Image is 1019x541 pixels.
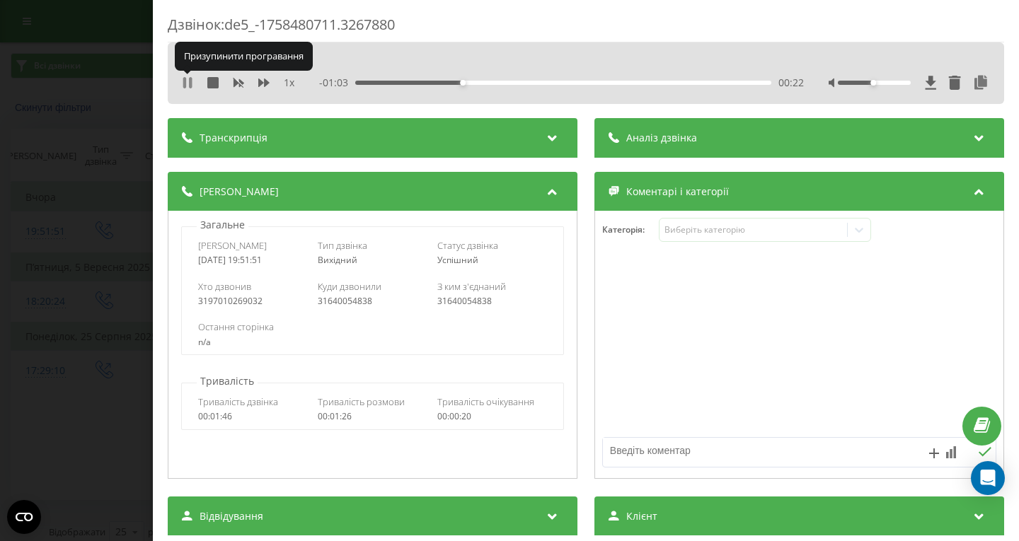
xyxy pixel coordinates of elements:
span: - 01:03 [319,76,355,90]
span: Тип дзвінка [318,239,367,252]
div: 00:00:20 [437,412,547,421]
div: 3197010269032 [198,296,308,306]
div: Виберіть категорію [664,224,841,235]
div: Призупинити програвання [175,42,313,70]
span: Аналіз дзвінка [626,131,697,145]
h4: Категорія : [602,225,659,235]
span: Тривалість дзвінка [198,395,278,408]
div: n/a [198,337,546,347]
span: Транскрипція [200,131,267,145]
span: Клієнт [626,509,657,523]
span: Тривалість очікування [437,395,534,408]
span: Успішний [437,254,478,266]
span: Коментарі і категорії [626,185,729,199]
div: Дзвінок : de5_-1758480711.3267880 [168,15,1004,42]
button: Open CMP widget [7,500,41,534]
div: 31640054838 [437,296,547,306]
span: Куди дзвонили [318,280,381,293]
div: Accessibility label [870,80,876,86]
span: 1 x [284,76,294,90]
span: З ким з'єднаний [437,280,506,293]
span: Остання сторінка [198,320,274,333]
span: Вихідний [318,254,357,266]
span: [PERSON_NAME] [198,239,267,252]
span: Статус дзвінка [437,239,498,252]
div: 00:01:26 [318,412,427,421]
span: [PERSON_NAME] [200,185,279,199]
span: Відвідування [200,509,263,523]
p: Загальне [197,218,248,232]
div: 00:01:46 [198,412,308,421]
span: Хто дзвонив [198,280,251,293]
div: [DATE] 19:51:51 [198,255,308,265]
span: 00:22 [778,76,804,90]
div: Open Intercom Messenger [971,461,1005,495]
div: 31640054838 [318,296,427,306]
p: Тривалість [197,374,258,388]
span: Тривалість розмови [318,395,405,408]
div: Accessibility label [460,80,466,86]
